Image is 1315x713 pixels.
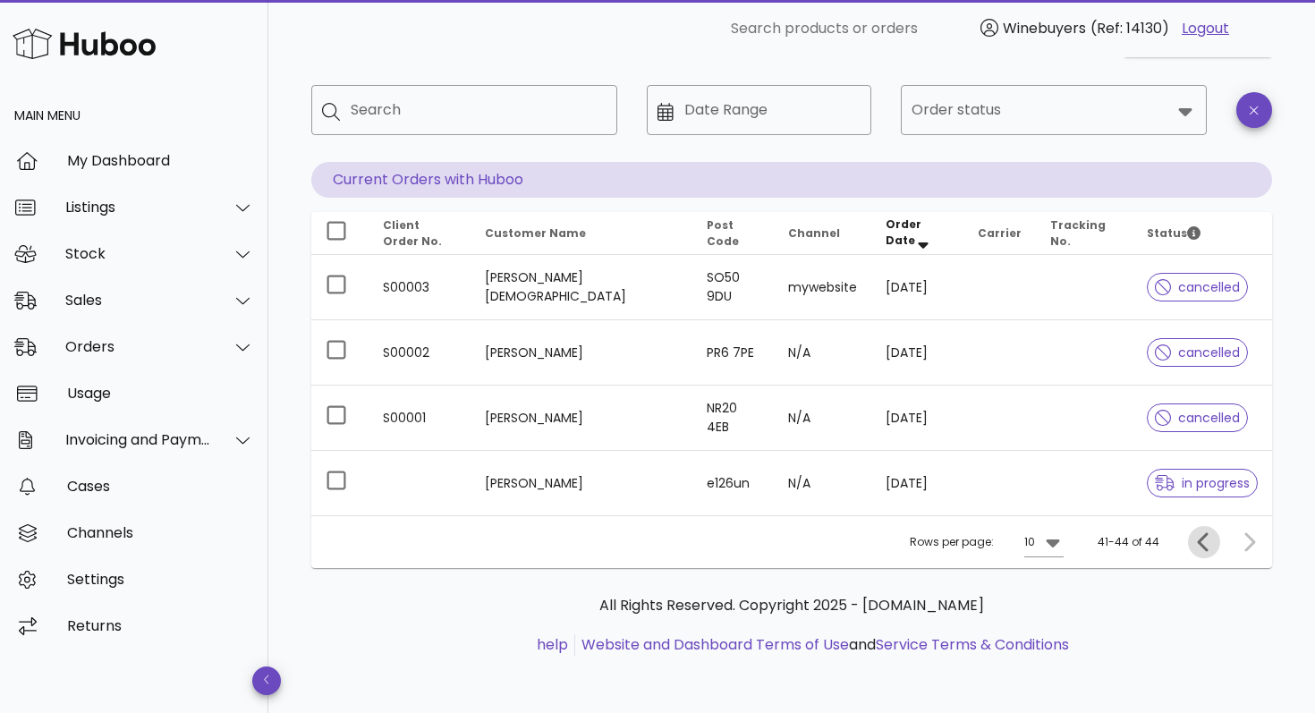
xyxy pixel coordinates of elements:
[485,225,586,241] span: Customer Name
[326,595,1258,616] p: All Rights Reserved. Copyright 2025 - [DOMAIN_NAME]
[1147,225,1200,241] span: Status
[67,617,254,634] div: Returns
[886,216,921,248] span: Order Date
[1098,534,1159,550] div: 41-44 of 44
[774,451,871,515] td: N/A
[901,85,1207,135] div: Order status
[774,255,871,320] td: mywebsite
[774,212,871,255] th: Channel
[910,516,1064,568] div: Rows per page:
[871,255,964,320] td: [DATE]
[369,320,471,386] td: S00002
[65,338,211,355] div: Orders
[471,386,692,451] td: [PERSON_NAME]
[369,212,471,255] th: Client Order No.
[963,212,1036,255] th: Carrier
[575,634,1069,656] li: and
[65,431,211,448] div: Invoicing and Payments
[978,225,1022,241] span: Carrier
[67,571,254,588] div: Settings
[65,292,211,309] div: Sales
[788,225,840,241] span: Channel
[471,212,692,255] th: Customer Name
[67,152,254,169] div: My Dashboard
[1036,212,1133,255] th: Tracking No.
[1090,18,1169,38] span: (Ref: 14130)
[471,255,692,320] td: [PERSON_NAME][DEMOGRAPHIC_DATA]
[1155,412,1240,424] span: cancelled
[1188,526,1220,558] button: Previous page
[1155,477,1250,489] span: in progress
[13,24,156,63] img: Huboo Logo
[692,212,774,255] th: Post Code
[471,451,692,515] td: [PERSON_NAME]
[692,386,774,451] td: NR20 4EB
[876,634,1069,655] a: Service Terms & Conditions
[707,217,739,249] span: Post Code
[67,524,254,541] div: Channels
[774,320,871,386] td: N/A
[692,255,774,320] td: SO50 9DU
[1133,212,1272,255] th: Status
[692,320,774,386] td: PR6 7PE
[311,162,1272,198] p: Current Orders with Huboo
[871,386,964,451] td: [DATE]
[65,199,211,216] div: Listings
[581,634,849,655] a: Website and Dashboard Terms of Use
[67,385,254,402] div: Usage
[871,320,964,386] td: [DATE]
[369,255,471,320] td: S00003
[67,478,254,495] div: Cases
[537,634,568,655] a: help
[1155,346,1240,359] span: cancelled
[1050,217,1106,249] span: Tracking No.
[692,451,774,515] td: e126un
[871,212,964,255] th: Order Date: Sorted descending. Activate to remove sorting.
[65,245,211,262] div: Stock
[871,451,964,515] td: [DATE]
[1182,18,1229,39] a: Logout
[1024,534,1035,550] div: 10
[471,320,692,386] td: [PERSON_NAME]
[1155,281,1240,293] span: cancelled
[369,386,471,451] td: S00001
[383,217,442,249] span: Client Order No.
[1024,528,1064,556] div: 10Rows per page:
[1003,18,1086,38] span: Winebuyers
[774,386,871,451] td: N/A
